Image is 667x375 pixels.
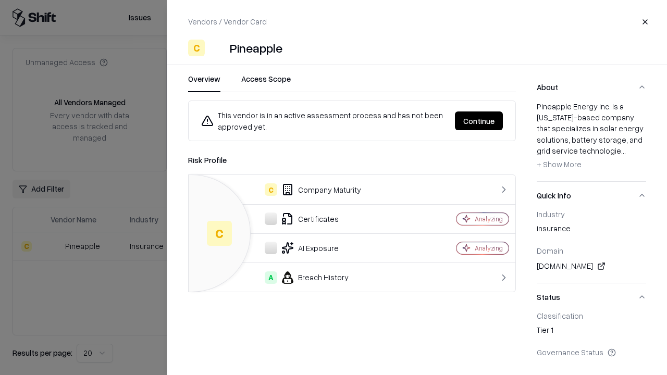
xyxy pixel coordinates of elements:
div: Governance Status [537,347,646,357]
div: Tier 1 [537,324,646,339]
div: AI Exposure [197,242,420,254]
div: Classification [537,311,646,320]
div: This vendor is in an active assessment process and has not been approved yet. [201,109,447,132]
button: Status [537,283,646,311]
div: Breach History [197,271,420,284]
button: Access Scope [241,73,291,92]
p: Vendors / Vendor Card [188,16,267,27]
button: + Show More [537,156,582,173]
div: Analyzing [475,244,503,253]
div: Pineapple [230,40,282,56]
div: C [207,221,232,246]
div: insurance [537,223,646,238]
div: Analyzing [475,215,503,223]
button: Overview [188,73,220,92]
div: Pineapple Energy Inc. is a [US_STATE]-based company that specializes in solar energy solutions, b... [537,101,646,173]
div: [DOMAIN_NAME] [537,260,646,272]
div: Company Maturity [197,183,420,196]
button: Continue [455,111,503,130]
div: Risk Profile [188,154,516,166]
div: C [265,183,277,196]
div: Domain [537,246,646,255]
div: About [537,101,646,181]
button: About [537,73,646,101]
div: C [188,40,205,56]
button: Quick Info [537,182,646,209]
div: A [265,271,277,284]
span: ... [621,146,626,155]
div: Industry [537,209,646,219]
div: Certificates [197,213,420,225]
div: Quick Info [537,209,646,283]
img: Pineapple [209,40,226,56]
span: + Show More [537,159,582,169]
